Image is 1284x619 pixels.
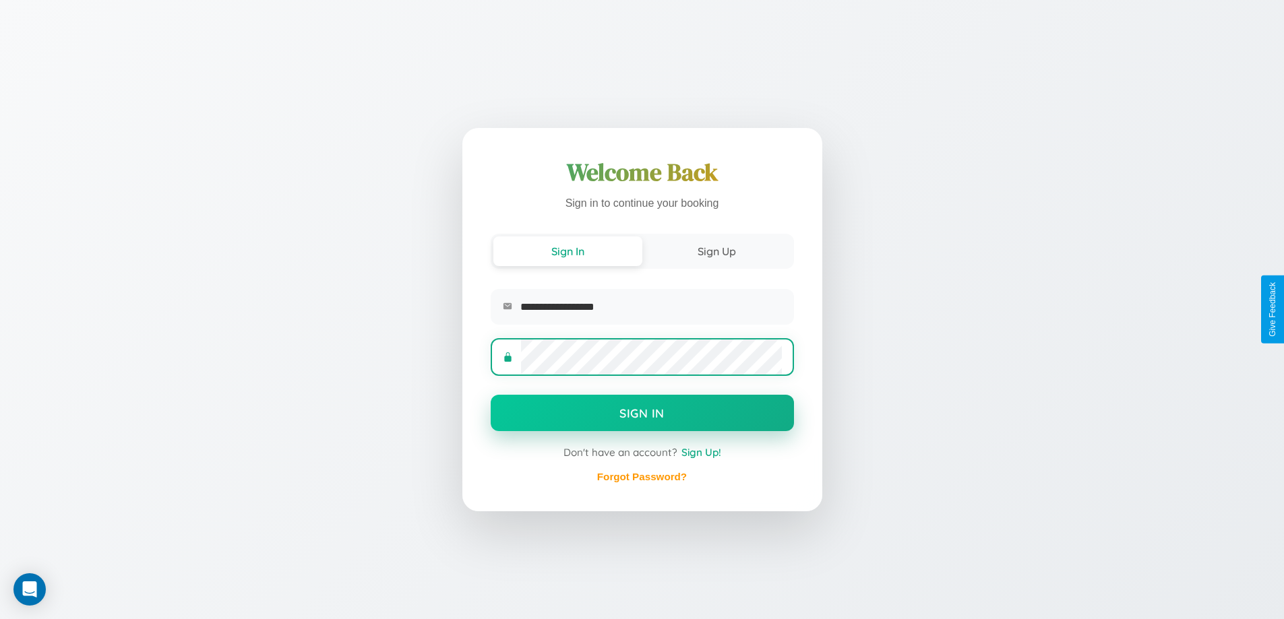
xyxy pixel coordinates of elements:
div: Give Feedback [1268,282,1277,337]
a: Forgot Password? [597,471,687,482]
h1: Welcome Back [491,156,794,189]
button: Sign In [491,395,794,431]
button: Sign Up [642,236,791,266]
span: Sign Up! [681,446,721,459]
div: Don't have an account? [491,446,794,459]
button: Sign In [493,236,642,266]
p: Sign in to continue your booking [491,194,794,214]
div: Open Intercom Messenger [13,573,46,606]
